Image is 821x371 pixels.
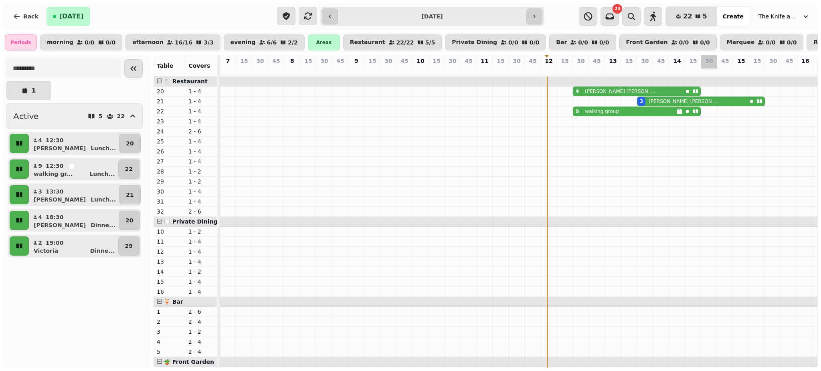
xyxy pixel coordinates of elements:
p: Front Garden [626,39,668,46]
p: 0 / 0 [787,40,797,45]
p: 13:30 [46,188,64,196]
p: 15 [157,278,182,286]
p: [PERSON_NAME] [PERSON_NAME] [649,98,722,105]
p: 26 [157,147,182,155]
p: 3 [642,67,648,75]
div: Periods [5,34,37,50]
p: 30 [384,57,392,65]
p: 0 [690,67,696,75]
button: 29 [118,236,140,256]
p: 1 - 4 [188,157,214,165]
p: 30 [157,188,182,196]
p: 30 [320,57,328,65]
p: 15 [753,57,761,65]
p: 1 - 4 [188,288,214,296]
p: 14 [673,57,681,65]
p: 11 [481,57,488,65]
button: The Knife and [PERSON_NAME] [754,9,815,24]
p: 45 [336,57,344,65]
span: Covers [188,63,210,69]
button: afternoon16/163/3 [125,34,220,50]
p: 7 [226,57,230,65]
p: 16 / 16 [175,40,192,45]
p: 0 [465,67,472,75]
p: 0 [754,67,760,75]
p: 16 [157,288,182,296]
button: 412:30[PERSON_NAME]Lunch... [30,134,117,153]
button: 912:30walking gr...Lunch... [30,159,117,179]
p: Dinne ... [91,221,115,229]
p: 14 [157,268,182,276]
span: 🍽️ Private Dining [164,218,218,225]
p: 2 - 4 [188,338,214,346]
p: 0 [385,67,392,75]
p: 15 [433,57,440,65]
p: 0 [305,67,311,75]
p: 0 [353,67,360,75]
p: Lunch ... [91,196,116,204]
p: 4 [157,338,182,346]
p: 0 [546,67,552,75]
p: 27 [157,157,182,165]
p: 1 - 4 [188,238,214,246]
p: 0 [514,67,520,75]
span: 🍹 Bar [164,298,183,305]
p: [PERSON_NAME] [34,144,86,152]
p: 1 - 4 [188,188,214,196]
p: 45 [657,57,665,65]
p: 19:00 [46,239,64,247]
p: 45 [721,57,729,65]
p: 0 / 0 [599,40,609,45]
p: 1 [157,308,182,316]
button: Marquee0/00/0 [720,34,804,50]
p: 5 [157,348,182,356]
p: 45 [785,57,793,65]
p: 16 [801,57,809,65]
p: 1 [31,87,36,94]
p: 10 [157,228,182,236]
p: 30 [256,57,264,65]
button: Collapse sidebar [124,59,143,78]
p: 0 [257,67,263,75]
p: 0 / 0 [700,40,710,45]
p: 45 [465,57,472,65]
p: 2 - 6 [188,127,214,135]
p: 0 [626,67,632,75]
p: 28 [157,167,182,175]
p: 15 [368,57,376,65]
p: 30 [705,57,713,65]
p: 0 [225,67,231,75]
p: 6 / 6 [267,40,277,45]
p: 1 - 4 [188,278,214,286]
p: 29 [125,242,133,250]
p: 15 [689,57,697,65]
button: Front Garden0/00/0 [619,34,717,50]
p: 0 [369,67,376,75]
p: 1 - 4 [188,147,214,155]
p: 3 [38,188,42,196]
button: morning0/00/0 [40,34,122,50]
p: 24 [157,127,182,135]
p: 0 [481,67,488,75]
p: morning [47,39,73,46]
p: 0 [594,67,600,75]
p: 4 [38,136,42,144]
p: 25 [157,137,182,145]
p: 30 [769,57,777,65]
p: 0 [658,67,664,75]
p: 0 [706,67,712,75]
span: [DATE] [59,13,84,20]
p: 0 [337,67,344,75]
button: Restaurant22/225/5 [343,34,442,50]
p: 10 [417,57,424,65]
p: Bar [556,39,567,46]
p: 0 [722,67,728,75]
div: 4 [576,88,579,95]
p: 45 [593,57,601,65]
p: 2 [38,239,42,247]
p: Marquee [727,39,754,46]
p: 13 [157,258,182,266]
p: walking group [585,108,619,115]
p: Restaurant [350,39,385,46]
p: 15 [497,57,504,65]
